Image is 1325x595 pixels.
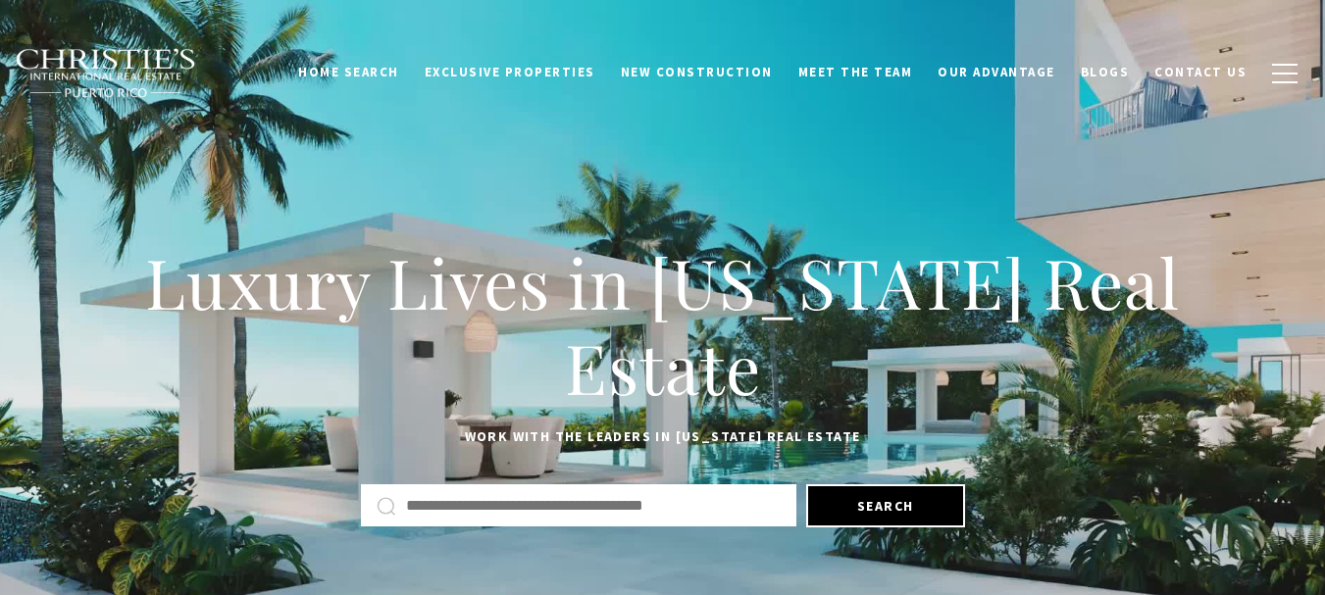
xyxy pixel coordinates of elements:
a: Meet the Team [786,54,926,91]
span: Contact Us [1154,64,1247,80]
a: Blogs [1068,54,1143,91]
a: Our Advantage [925,54,1068,91]
span: Our Advantage [938,64,1055,80]
a: New Construction [608,54,786,91]
a: Home Search [285,54,412,91]
span: New Construction [621,64,773,80]
a: Exclusive Properties [412,54,608,91]
span: Exclusive Properties [425,64,595,80]
span: Blogs [1081,64,1130,80]
img: Christie's International Real Estate black text logo [15,48,197,99]
button: Search [806,484,965,527]
p: Work with the leaders in [US_STATE] Real Estate [49,425,1276,449]
h1: Luxury Lives in [US_STATE] Real Estate [49,239,1276,411]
